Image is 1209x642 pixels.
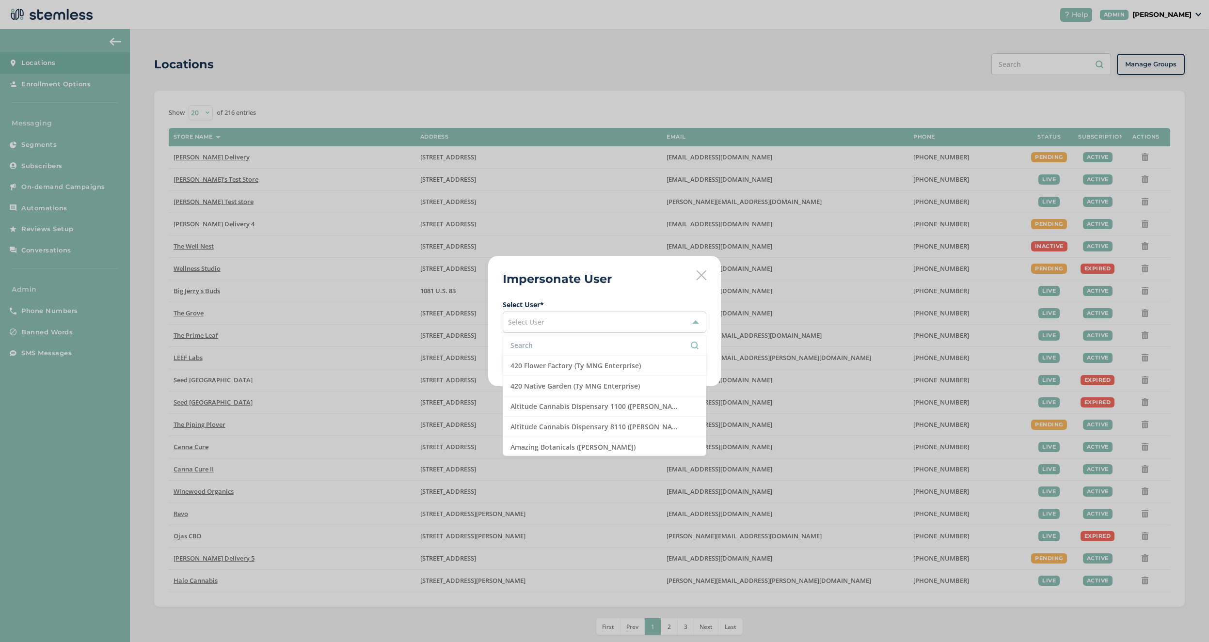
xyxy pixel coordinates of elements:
[510,340,699,350] input: Search
[503,270,612,288] h2: Impersonate User
[508,317,544,327] span: Select User
[503,437,706,457] li: Amazing Botanicals ([PERSON_NAME])
[503,417,706,437] li: Altitude Cannabis Dispensary 8110 ([PERSON_NAME])
[503,356,706,376] li: 420 Flower Factory (Ty MNG Enterprise)
[503,396,706,417] li: Altitude Cannabis Dispensary 1100 ([PERSON_NAME])
[503,299,706,310] label: Select User
[503,376,706,396] li: 420 Native Garden (Ty MNG Enterprise)
[1161,595,1209,642] iframe: Chat Widget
